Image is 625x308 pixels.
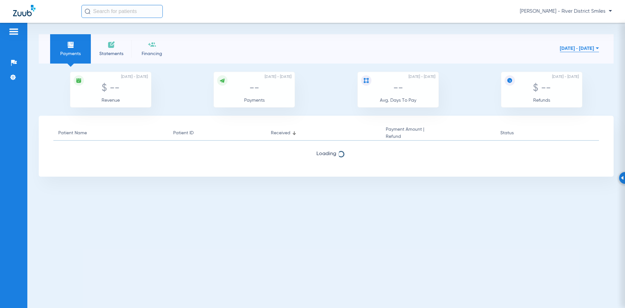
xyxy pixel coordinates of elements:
img: icon [507,78,513,83]
input: Search for patients [81,5,163,18]
img: Arrow [621,176,624,180]
div: Received [271,129,376,137]
img: invoices icon [107,41,115,49]
span: [DATE] - [DATE] [121,74,148,80]
span: Payments [55,51,86,57]
div: Patient ID [173,129,194,137]
button: [DATE] - [DATE] [560,42,599,55]
img: Search Icon [85,8,90,14]
span: Refund [386,133,424,140]
img: icon [219,78,225,83]
span: -- [249,83,259,93]
span: [DATE] - [DATE] [409,74,435,80]
span: Loading [53,151,599,157]
span: Payments [244,98,265,103]
img: icon [363,78,369,83]
span: $ -- [533,83,551,93]
span: [DATE] - [DATE] [265,74,291,80]
span: Avg. Days To Pay [380,98,416,103]
span: [DATE] - [DATE] [552,74,579,80]
span: [PERSON_NAME] - River District Smiles [520,8,612,15]
div: Status [500,129,577,137]
img: Zuub Logo [13,5,35,16]
span: -- [393,83,403,93]
span: Statements [96,51,127,57]
div: Patient Name [58,129,163,137]
img: payments icon [67,41,75,49]
div: Patient ID [173,129,261,137]
span: Revenue [102,98,120,103]
img: hamburger-icon [8,28,19,36]
span: Refunds [533,98,550,103]
div: Received [271,129,290,137]
div: Payment Amount |Refund [386,126,491,140]
div: Patient Name [58,129,87,137]
div: Payment Amount | [386,126,424,140]
div: Status [500,129,514,137]
img: financing icon [148,41,156,49]
span: Financing [136,51,167,57]
span: $ -- [102,83,119,93]
img: icon [76,78,82,83]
